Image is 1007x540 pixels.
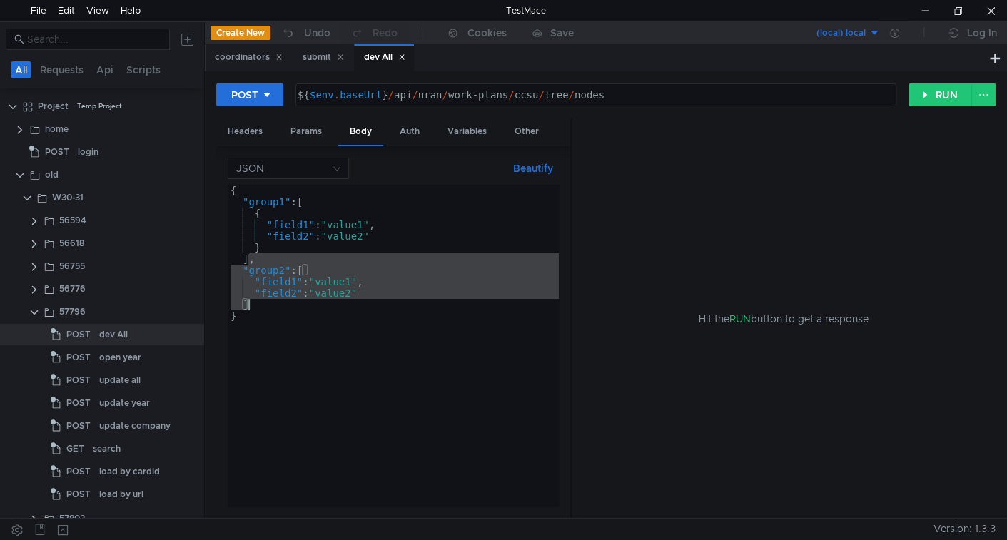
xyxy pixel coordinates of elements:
[52,187,84,208] div: W30-31
[99,392,150,414] div: update year
[99,324,128,345] div: dev All
[436,118,498,145] div: Variables
[279,118,333,145] div: Params
[66,484,91,505] span: POST
[66,392,91,414] span: POST
[967,24,997,41] div: Log In
[388,118,431,145] div: Auth
[77,96,122,117] div: Temp Project
[78,141,98,163] div: login
[99,461,160,482] div: load by cardId
[92,61,118,78] button: Api
[211,26,270,40] button: Create New
[66,415,91,437] span: POST
[59,210,86,231] div: 56594
[303,50,344,65] div: submit
[216,83,283,106] button: POST
[36,61,88,78] button: Requests
[27,31,161,47] input: Search...
[933,519,996,539] span: Version: 1.3.3
[122,61,165,78] button: Scripts
[11,61,31,78] button: All
[340,22,408,44] button: Redo
[66,370,91,391] span: POST
[338,118,383,146] div: Body
[364,50,405,65] div: dev All
[66,461,91,482] span: POST
[59,255,85,277] div: 56755
[909,83,972,106] button: RUN
[99,415,171,437] div: update company
[781,21,880,44] button: (local) local
[231,87,258,103] div: POST
[699,311,869,327] span: Hit the button to get a response
[45,118,69,140] div: home
[550,28,574,38] div: Save
[66,324,91,345] span: POST
[729,312,751,325] span: RUN
[45,164,59,185] div: old
[66,438,84,459] span: GET
[304,24,330,41] div: Undo
[59,301,86,322] div: 57796
[215,50,283,65] div: coordinators
[59,233,84,254] div: 56618
[59,278,86,300] div: 56776
[99,484,143,505] div: load by url
[99,370,141,391] div: update all
[216,118,274,145] div: Headers
[503,118,550,145] div: Other
[93,438,121,459] div: search
[38,96,69,117] div: Project
[99,347,141,368] div: open year
[45,141,69,163] span: POST
[467,24,507,41] div: Cookies
[816,26,866,40] div: (local) local
[59,508,85,529] div: 57802
[373,24,398,41] div: Redo
[66,347,91,368] span: POST
[270,22,340,44] button: Undo
[507,160,559,177] button: Beautify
